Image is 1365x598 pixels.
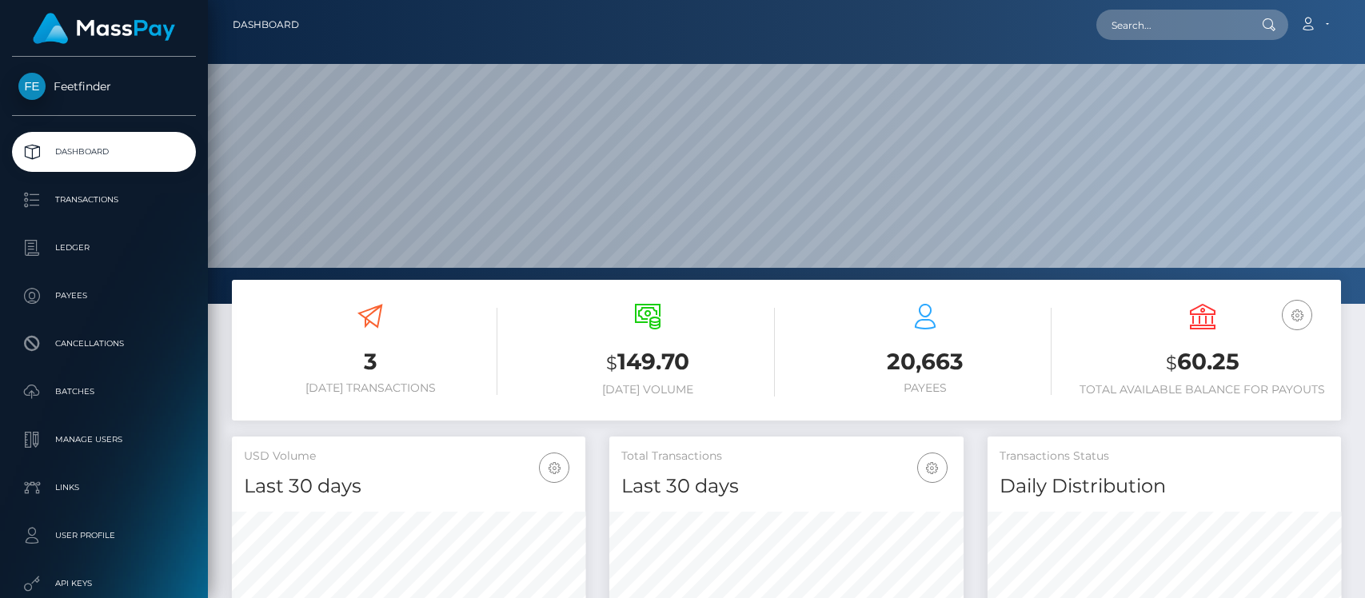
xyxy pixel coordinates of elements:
[1076,346,1329,379] h3: 60.25
[18,572,190,596] p: API Keys
[12,324,196,364] a: Cancellations
[12,516,196,556] a: User Profile
[12,132,196,172] a: Dashboard
[12,180,196,220] a: Transactions
[12,228,196,268] a: Ledger
[1166,352,1177,374] small: $
[244,346,497,377] h3: 3
[12,372,196,412] a: Batches
[18,476,190,500] p: Links
[18,332,190,356] p: Cancellations
[12,79,196,94] span: Feetfinder
[799,381,1052,395] h6: Payees
[1000,448,1329,464] h5: Transactions Status
[606,352,617,374] small: $
[244,381,497,395] h6: [DATE] Transactions
[18,140,190,164] p: Dashboard
[18,524,190,548] p: User Profile
[799,346,1052,377] h3: 20,663
[12,468,196,508] a: Links
[18,284,190,308] p: Payees
[521,346,775,379] h3: 149.70
[18,236,190,260] p: Ledger
[244,472,573,500] h4: Last 30 days
[1096,10,1247,40] input: Search...
[233,8,299,42] a: Dashboard
[1076,383,1329,397] h6: Total Available Balance for Payouts
[1000,472,1329,500] h4: Daily Distribution
[18,380,190,404] p: Batches
[621,448,951,464] h5: Total Transactions
[12,276,196,316] a: Payees
[12,420,196,460] a: Manage Users
[521,383,775,397] h6: [DATE] Volume
[18,188,190,212] p: Transactions
[18,73,46,100] img: Feetfinder
[18,428,190,452] p: Manage Users
[33,13,175,44] img: MassPay Logo
[621,472,951,500] h4: Last 30 days
[244,448,573,464] h5: USD Volume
